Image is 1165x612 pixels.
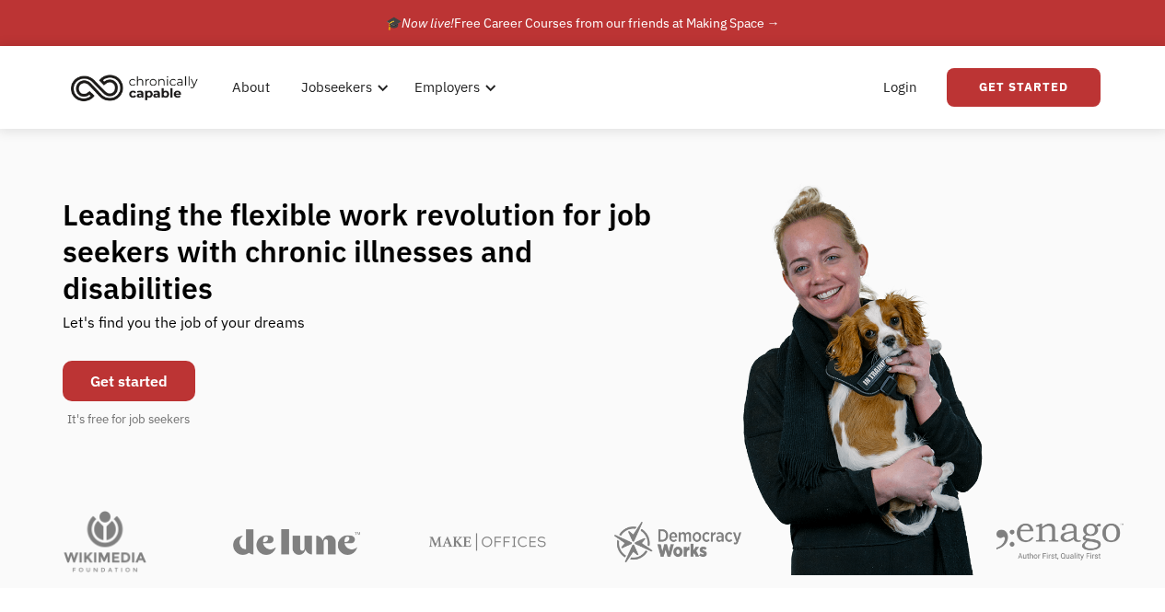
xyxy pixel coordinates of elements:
em: Now live! [402,15,454,31]
a: Login [872,58,928,117]
div: Jobseekers [301,76,372,98]
a: Get Started [947,68,1101,107]
div: Jobseekers [290,58,394,117]
img: Chronically Capable logo [65,67,204,108]
div: It's free for job seekers [67,410,190,429]
div: Employers [403,58,502,117]
a: home [65,67,212,108]
a: Get started [63,361,195,401]
h1: Leading the flexible work revolution for job seekers with chronic illnesses and disabilities [63,196,687,306]
div: 🎓 Free Career Courses from our friends at Making Space → [386,12,780,34]
div: Employers [414,76,480,98]
div: Let's find you the job of your dreams [63,306,305,352]
a: About [221,58,281,117]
